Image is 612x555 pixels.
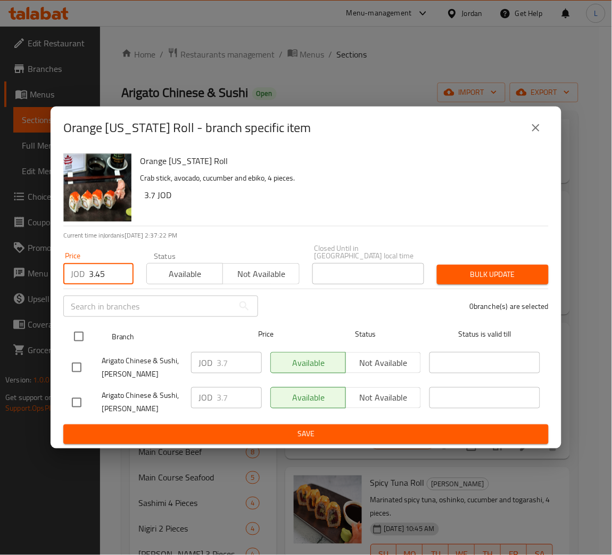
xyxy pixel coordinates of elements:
[199,391,212,404] p: JOD
[63,119,311,136] h2: Orange [US_STATE] Roll - branch specific item
[231,328,302,341] span: Price
[217,387,262,409] input: Please enter price
[63,425,549,444] button: Save
[445,268,540,281] span: Bulk update
[63,153,131,222] img: Orange California Roll
[112,330,222,344] span: Branch
[222,263,299,284] button: Not available
[102,354,183,381] span: Arigato Chinese & Sushi, [PERSON_NAME]
[151,266,219,282] span: Available
[102,389,183,416] span: Arigato Chinese & Sushi, [PERSON_NAME]
[63,231,549,240] p: Current time in Jordan is [DATE] 2:37:22 PM
[469,301,549,312] p: 0 branche(s) are selected
[429,328,540,341] span: Status is valid till
[310,328,421,341] span: Status
[217,352,262,373] input: Please enter price
[140,153,540,168] h6: Orange [US_STATE] Roll
[63,296,234,317] input: Search in branches
[89,263,134,284] input: Please enter price
[523,115,549,141] button: close
[72,428,540,441] span: Save
[437,265,549,284] button: Bulk update
[199,356,212,369] p: JOD
[146,263,223,284] button: Available
[144,187,540,202] h6: 3.7 JOD
[71,267,85,280] p: JOD
[140,172,540,185] p: Crab stick, avocado, cucumber and ebiko, 4 pieces.
[227,266,295,282] span: Not available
